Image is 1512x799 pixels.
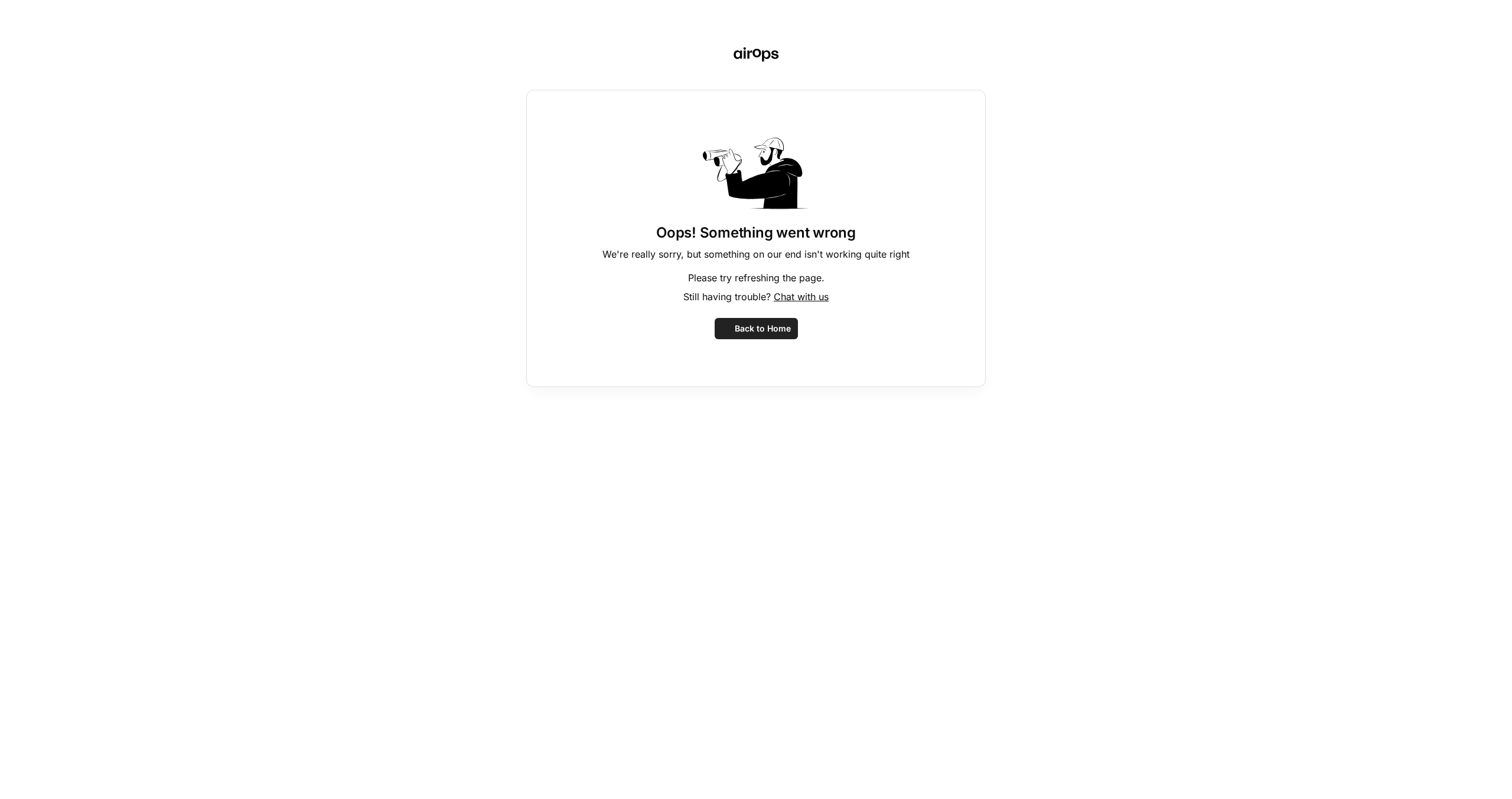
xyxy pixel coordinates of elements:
button: Back to Home [715,318,798,339]
span: Chat with us [774,291,829,303]
p: Please try refreshing the page. [688,271,825,285]
h1: Oops! Something went wrong [656,223,856,242]
span: Back to Home [735,323,791,334]
p: We're really sorry, but something on our end isn't working quite right [602,247,910,261]
p: Still having trouble? [683,290,829,304]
